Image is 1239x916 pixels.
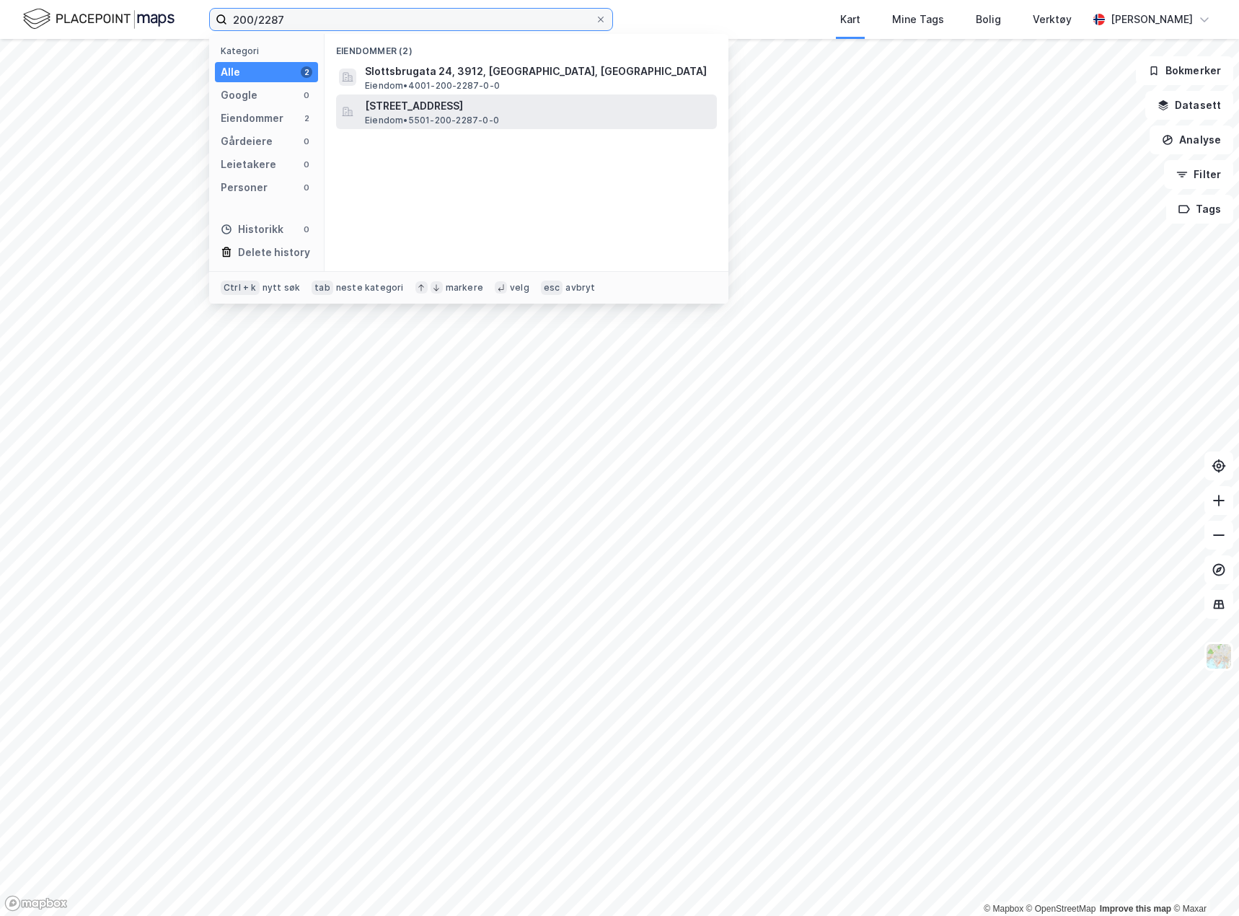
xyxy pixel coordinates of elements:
[263,282,301,294] div: nytt søk
[221,63,240,81] div: Alle
[312,281,333,295] div: tab
[221,133,273,150] div: Gårdeiere
[446,282,483,294] div: markere
[1205,643,1233,670] img: Z
[221,179,268,196] div: Personer
[1164,160,1233,189] button: Filter
[892,11,944,28] div: Mine Tags
[301,182,312,193] div: 0
[984,904,1023,914] a: Mapbox
[221,45,318,56] div: Kategori
[1026,904,1096,914] a: OpenStreetMap
[221,156,276,173] div: Leietakere
[301,113,312,124] div: 2
[365,115,499,126] span: Eiendom • 5501-200-2287-0-0
[1167,847,1239,916] iframe: Chat Widget
[541,281,563,295] div: esc
[976,11,1001,28] div: Bolig
[221,281,260,295] div: Ctrl + k
[365,63,711,80] span: Slottsbrugata 24, 3912, [GEOGRAPHIC_DATA], [GEOGRAPHIC_DATA]
[301,136,312,147] div: 0
[365,97,711,115] span: [STREET_ADDRESS]
[221,110,283,127] div: Eiendommer
[840,11,860,28] div: Kart
[336,282,404,294] div: neste kategori
[227,9,595,30] input: Søk på adresse, matrikkel, gårdeiere, leietakere eller personer
[23,6,175,32] img: logo.f888ab2527a4732fd821a326f86c7f29.svg
[565,282,595,294] div: avbryt
[221,221,283,238] div: Historikk
[1136,56,1233,85] button: Bokmerker
[1111,11,1193,28] div: [PERSON_NAME]
[221,87,257,104] div: Google
[301,224,312,235] div: 0
[1033,11,1072,28] div: Verktøy
[301,66,312,78] div: 2
[238,244,310,261] div: Delete history
[1145,91,1233,120] button: Datasett
[301,89,312,101] div: 0
[1100,904,1171,914] a: Improve this map
[301,159,312,170] div: 0
[365,80,500,92] span: Eiendom • 4001-200-2287-0-0
[1166,195,1233,224] button: Tags
[1167,847,1239,916] div: Kontrollprogram for chat
[325,34,728,60] div: Eiendommer (2)
[510,282,529,294] div: velg
[4,895,68,912] a: Mapbox homepage
[1150,125,1233,154] button: Analyse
